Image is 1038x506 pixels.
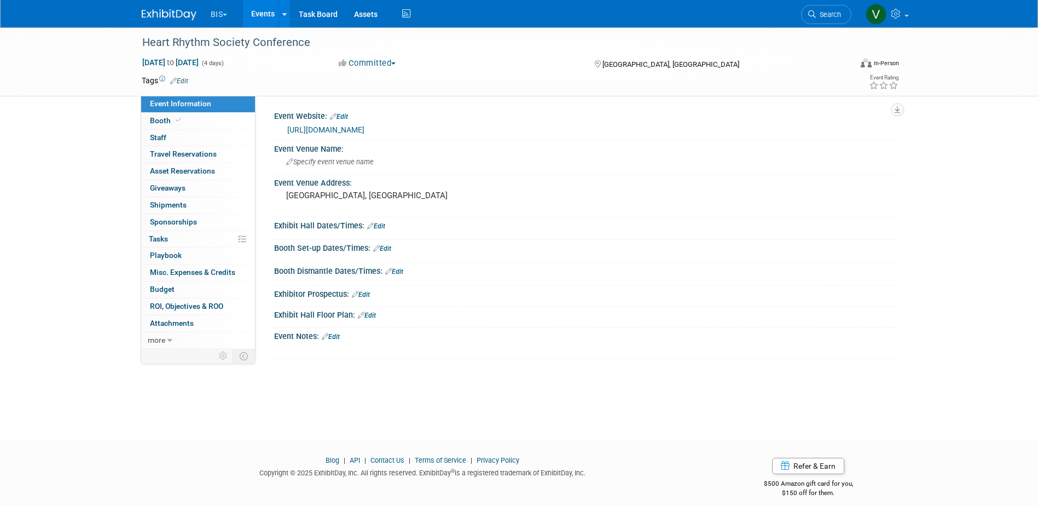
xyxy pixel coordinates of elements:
[385,268,403,275] a: Edit
[873,59,899,67] div: In-Person
[142,58,199,67] span: [DATE] [DATE]
[274,175,897,188] div: Event Venue Address:
[150,166,215,175] span: Asset Reservations
[141,96,255,112] a: Event Information
[214,349,233,363] td: Personalize Event Tab Strip
[801,5,851,24] a: Search
[150,319,194,327] span: Attachments
[869,75,898,81] div: Event Rating
[150,302,223,311] span: ROI, Objectives & ROO
[287,125,364,134] a: [URL][DOMAIN_NAME]
[330,113,348,120] a: Edit
[150,200,187,209] span: Shipments
[141,264,255,281] a: Misc. Expenses & Credits
[274,286,897,300] div: Exhibitor Prospectus:
[370,456,404,464] a: Contact Us
[861,59,872,67] img: Format-Inperson.png
[274,328,897,342] div: Event Notes:
[720,488,897,498] div: $150 off for them.
[274,141,897,154] div: Event Venue Name:
[165,58,176,67] span: to
[141,332,255,349] a: more
[141,146,255,163] a: Travel Reservations
[602,60,739,68] span: [GEOGRAPHIC_DATA], [GEOGRAPHIC_DATA]
[866,4,886,25] img: Valerie Shively
[150,251,182,260] span: Playbook
[141,298,255,315] a: ROI, Objectives & ROO
[274,108,897,122] div: Event Website:
[138,33,835,53] div: Heart Rhythm Society Conference
[142,465,704,478] div: Copyright © 2025 ExhibitDay, Inc. All rights reserved. ExhibitDay is a registered trademark of Ex...
[141,180,255,197] a: Giveaways
[141,231,255,248] a: Tasks
[141,130,255,146] a: Staff
[150,116,183,125] span: Booth
[335,58,400,69] button: Committed
[362,456,369,464] span: |
[141,248,255,264] a: Playbook
[816,10,841,19] span: Search
[148,336,165,344] span: more
[451,468,455,474] sup: ®
[141,113,255,129] a: Booth
[141,214,255,231] a: Sponsorships
[274,263,897,277] div: Booth Dismantle Dates/Times:
[141,281,255,298] a: Budget
[468,456,475,464] span: |
[142,75,188,86] td: Tags
[406,456,413,464] span: |
[322,333,340,341] a: Edit
[150,217,197,226] span: Sponsorships
[176,117,181,123] i: Booth reservation complete
[149,234,168,243] span: Tasks
[373,245,391,252] a: Edit
[170,77,188,85] a: Edit
[477,456,519,464] a: Privacy Policy
[201,60,224,67] span: (4 days)
[286,158,374,166] span: Specify event venue name
[150,133,166,142] span: Staff
[150,285,175,294] span: Budget
[415,456,466,464] a: Terms of Service
[350,456,360,464] a: API
[341,456,348,464] span: |
[274,307,897,321] div: Exhibit Hall Floor Plan:
[720,472,897,497] div: $500 Amazon gift card for you,
[233,349,255,363] td: Toggle Event Tabs
[141,197,255,214] a: Shipments
[141,315,255,332] a: Attachments
[150,99,211,108] span: Event Information
[142,9,196,20] img: ExhibitDay
[352,291,370,298] a: Edit
[274,217,897,232] div: Exhibit Hall Dates/Times:
[150,183,185,192] span: Giveaways
[367,222,385,230] a: Edit
[150,268,235,277] span: Misc. Expenses & Credits
[274,240,897,254] div: Booth Set-up Dates/Times:
[286,191,521,200] pre: [GEOGRAPHIC_DATA], [GEOGRAPHIC_DATA]
[787,57,900,73] div: Event Format
[326,456,339,464] a: Blog
[358,312,376,319] a: Edit
[772,458,844,474] a: Refer & Earn
[150,150,217,158] span: Travel Reservations
[141,163,255,180] a: Asset Reservations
